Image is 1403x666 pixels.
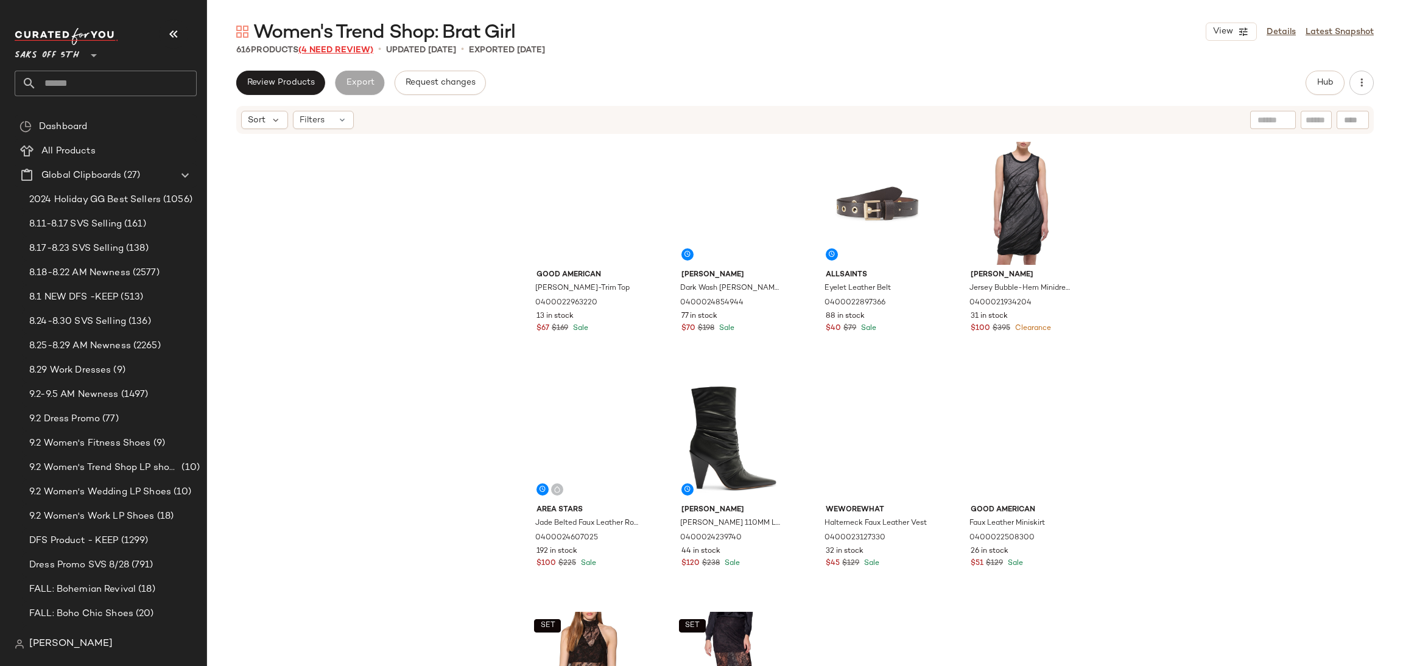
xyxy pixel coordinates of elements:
span: Sale [722,559,740,567]
span: $395 [993,323,1010,334]
span: Hub [1317,78,1334,88]
span: (136) [126,315,151,329]
span: $225 [558,558,576,569]
span: $100 [971,323,990,334]
span: 9.2 Women's Fitness Shoes [29,436,151,450]
img: svg%3e [236,26,248,38]
span: 0400024607025 [535,533,598,544]
span: 192 in stock [536,546,577,557]
span: $67 [536,323,549,334]
span: (2265) [131,339,161,353]
span: (18) [155,510,174,524]
span: (1497) [119,388,149,402]
button: SET [679,619,706,633]
span: DFS Product - KEEP [29,534,119,548]
span: Jade Belted Faux Leather Romper [535,518,638,529]
span: (161) [122,217,146,231]
span: [PERSON_NAME]-Trim Top [535,283,630,294]
span: Request changes [405,78,476,88]
span: 13 in stock [536,311,574,322]
span: (513) [118,290,143,304]
button: Request changes [395,71,486,95]
span: [PERSON_NAME] 110MM Leather Boots [680,518,783,529]
span: (9) [111,363,125,377]
span: Area Stars [536,505,639,516]
div: Products [236,44,373,57]
span: Sale [571,324,588,332]
img: svg%3e [15,639,24,649]
span: $238 [702,558,720,569]
button: Review Products [236,71,325,95]
span: 0400022508300 [969,533,1035,544]
span: Faux Leather Miniskirt [969,518,1045,529]
span: 77 in stock [681,311,717,322]
span: (791) [129,558,153,572]
a: Latest Snapshot [1306,26,1374,38]
span: $100 [536,558,556,569]
span: Filters [300,114,325,127]
span: (1299) [119,534,149,548]
span: Women's Trend Shop: Brat Girl [253,21,515,45]
span: • [378,43,381,57]
span: (18) [136,583,155,597]
span: Sale [859,324,876,332]
span: FALL: Boho Chic Shoes [29,607,133,621]
span: Eyelet Leather Belt [825,283,891,294]
img: 0400024239740_BLACK [672,377,794,500]
span: 0400022963220 [535,298,597,309]
span: Global Clipboards [41,169,121,183]
span: 616 [236,46,251,55]
span: $40 [826,323,841,334]
span: FALL: Bold Glam [29,631,103,645]
span: $70 [681,323,695,334]
span: 88 in stock [826,311,865,322]
span: FALL: Bohemian Revival [29,583,136,597]
span: Good American [536,270,639,281]
span: 9.2-9.5 AM Newness [29,388,119,402]
span: Saks OFF 5TH [15,41,79,63]
span: Sale [862,559,879,567]
span: 0400021934204 [969,298,1032,309]
span: [PERSON_NAME] [681,270,784,281]
span: (138) [124,242,149,256]
span: Clearance [1013,324,1051,332]
span: [PERSON_NAME] [681,505,784,516]
span: SET [540,622,555,630]
span: All Products [41,144,96,158]
span: 31 in stock [971,311,1008,322]
span: Good American [971,505,1074,516]
span: $120 [681,558,700,569]
span: $45 [826,558,840,569]
span: 9.2 Women's Wedding LP Shoes [29,485,171,499]
span: (4 Need Review) [298,46,373,55]
span: Halterneck Faux Leather Vest [825,518,927,529]
span: WeWoreWhat [826,505,929,516]
span: Jersey Bubble-Hem Minidress [969,283,1072,294]
span: 9.2 Women's Trend Shop LP shoes [29,461,179,475]
a: Details [1267,26,1296,38]
span: [PERSON_NAME] [29,637,113,651]
span: Dashboard [39,120,87,134]
span: (20) [133,607,154,621]
span: [PERSON_NAME] [971,270,1074,281]
span: 9.2 Women's Work LP Shoes [29,510,155,524]
span: 8.17-8.23 SVS Selling [29,242,124,256]
span: • [461,43,464,57]
span: $51 [971,558,983,569]
span: 8.18-8.22 AM Newness [29,266,130,280]
span: 8.29 Work Dresses [29,363,111,377]
span: 0400022897366 [825,298,885,309]
span: 44 in stock [681,546,720,557]
span: 0400024239740 [680,533,742,544]
span: Dark Wash [PERSON_NAME] Wide-Leg Denim Cargo Pants [680,283,783,294]
span: AllSaints [826,270,929,281]
img: svg%3e [19,121,32,133]
span: $129 [842,558,859,569]
span: Sale [1005,559,1023,567]
span: Review Products [247,78,315,88]
span: SET [684,622,700,630]
span: 8.24-8.30 SVS Selling [29,315,126,329]
span: $129 [986,558,1003,569]
span: Sort [248,114,265,127]
span: Sale [717,324,734,332]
